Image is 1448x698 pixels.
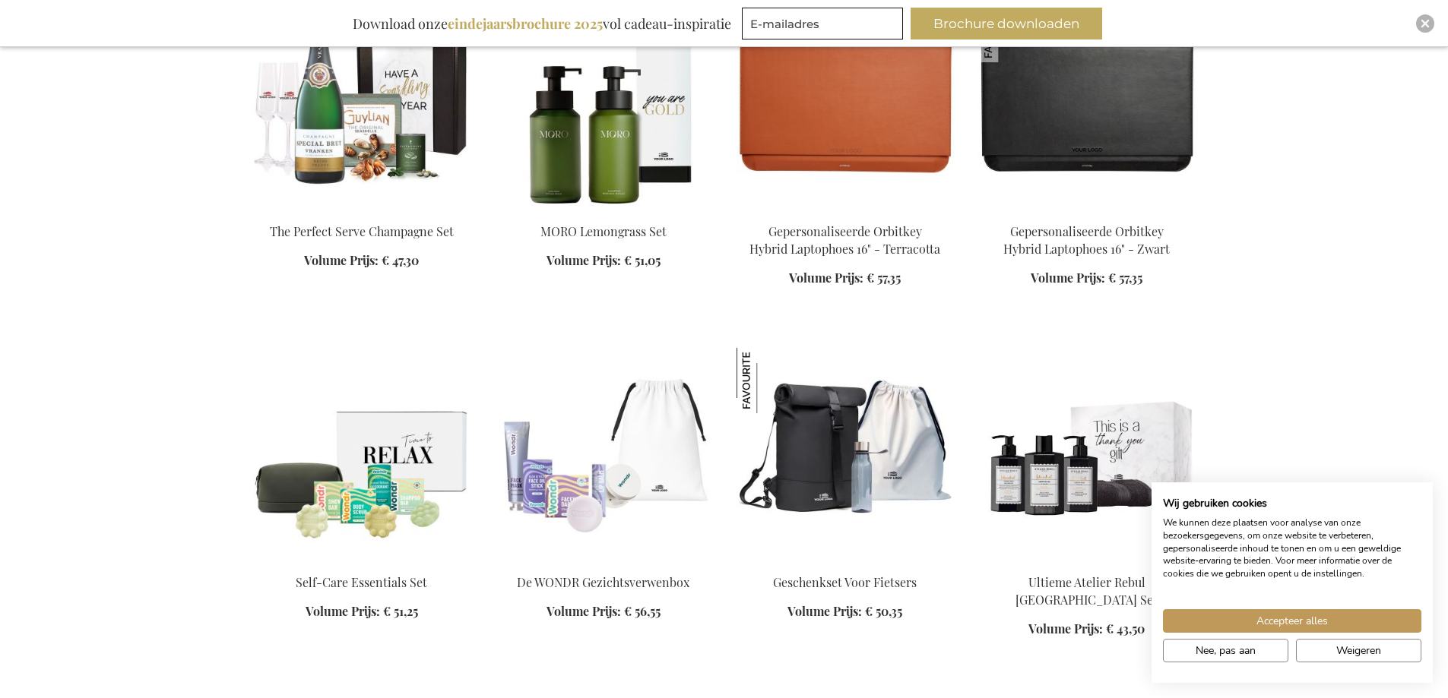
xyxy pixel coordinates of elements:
span: Accepteer alles [1256,613,1328,629]
a: The Perfect Serve Champagne Set [253,204,471,218]
span: Volume Prijs: [306,603,380,619]
a: Volume Prijs: € 43,50 [1028,621,1145,638]
a: Self-Care Essentials Set [296,574,427,590]
span: Volume Prijs: [789,270,863,286]
a: Volume Prijs: € 51,25 [306,603,418,621]
span: Volume Prijs: [304,252,379,268]
span: Volume Prijs: [547,252,621,268]
b: eindejaarsbrochure 2025 [448,14,603,33]
span: € 47,30 [382,252,419,268]
button: Pas cookie voorkeuren aan [1163,639,1288,662]
a: MORO Lemongrass Set [540,223,667,239]
img: The Self-Care Essentials Set [253,348,471,561]
a: Volume Prijs: € 50,35 [787,603,902,621]
a: Cyclist's Gift Set Geschenkset Voor Fietsers [737,554,954,569]
a: Personalised Orbitkey Hybrid Laptop Sleeve 16" - Black Gepersonaliseerde Orbitkey Hybrid Laptopho... [978,204,1196,218]
span: € 57,35 [1108,270,1142,286]
span: € 51,05 [624,252,661,268]
input: E-mailadres [742,8,903,39]
a: Geschenkset Voor Fietsers [773,574,917,590]
a: Personalised Orbitkey Hybrid Laptop Sleeve 16" - Terracotta [737,204,954,218]
a: Ultieme Atelier Rebul Istanbul Set [978,554,1196,569]
a: The Perfect Serve Champagne Set [270,223,454,239]
span: Weigeren [1336,643,1381,659]
span: € 50,35 [865,603,902,619]
span: Volume Prijs: [1028,621,1103,636]
a: Gepersonaliseerde Orbitkey Hybrid Laptophoes 16" - Terracotta [749,223,940,257]
span: € 57,35 [867,270,901,286]
span: € 43,50 [1106,621,1145,636]
span: € 51,25 [383,603,418,619]
a: Volume Prijs: € 57,35 [1031,270,1142,287]
a: Volume Prijs: € 47,30 [304,252,419,270]
a: MORO Lemongrass Set [495,204,712,218]
button: Brochure downloaden [911,8,1102,39]
span: Volume Prijs: [787,603,862,619]
p: We kunnen deze plaatsen voor analyse van onze bezoekersgegevens, om onze website te verbeteren, g... [1163,516,1421,580]
a: The Self-Care Essentials Set [253,554,471,569]
div: Download onze vol cadeau-inspiratie [346,8,738,39]
img: Cyclist's Gift Set [737,348,954,561]
a: Gepersonaliseerde Orbitkey Hybrid Laptophoes 16" - Zwart [1003,223,1170,257]
img: Geschenkset Voor Fietsers [737,348,802,413]
span: Nee, pas aan [1196,643,1256,659]
a: Volume Prijs: € 51,05 [547,252,661,270]
div: Close [1416,14,1434,33]
img: De WONDR Gezichtsverwenbox [495,348,712,561]
h2: Wij gebruiken cookies [1163,497,1421,510]
button: Alle cookies weigeren [1296,639,1421,662]
button: Accepteer alle cookies [1163,609,1421,633]
form: marketing offers and promotions [742,8,908,44]
span: Volume Prijs: [1031,270,1105,286]
a: Ultieme Atelier Rebul [GEOGRAPHIC_DATA] Set [1016,574,1158,608]
img: Close [1421,19,1430,28]
a: Volume Prijs: € 57,35 [789,270,901,287]
img: Ultieme Atelier Rebul Istanbul Set [978,348,1196,561]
